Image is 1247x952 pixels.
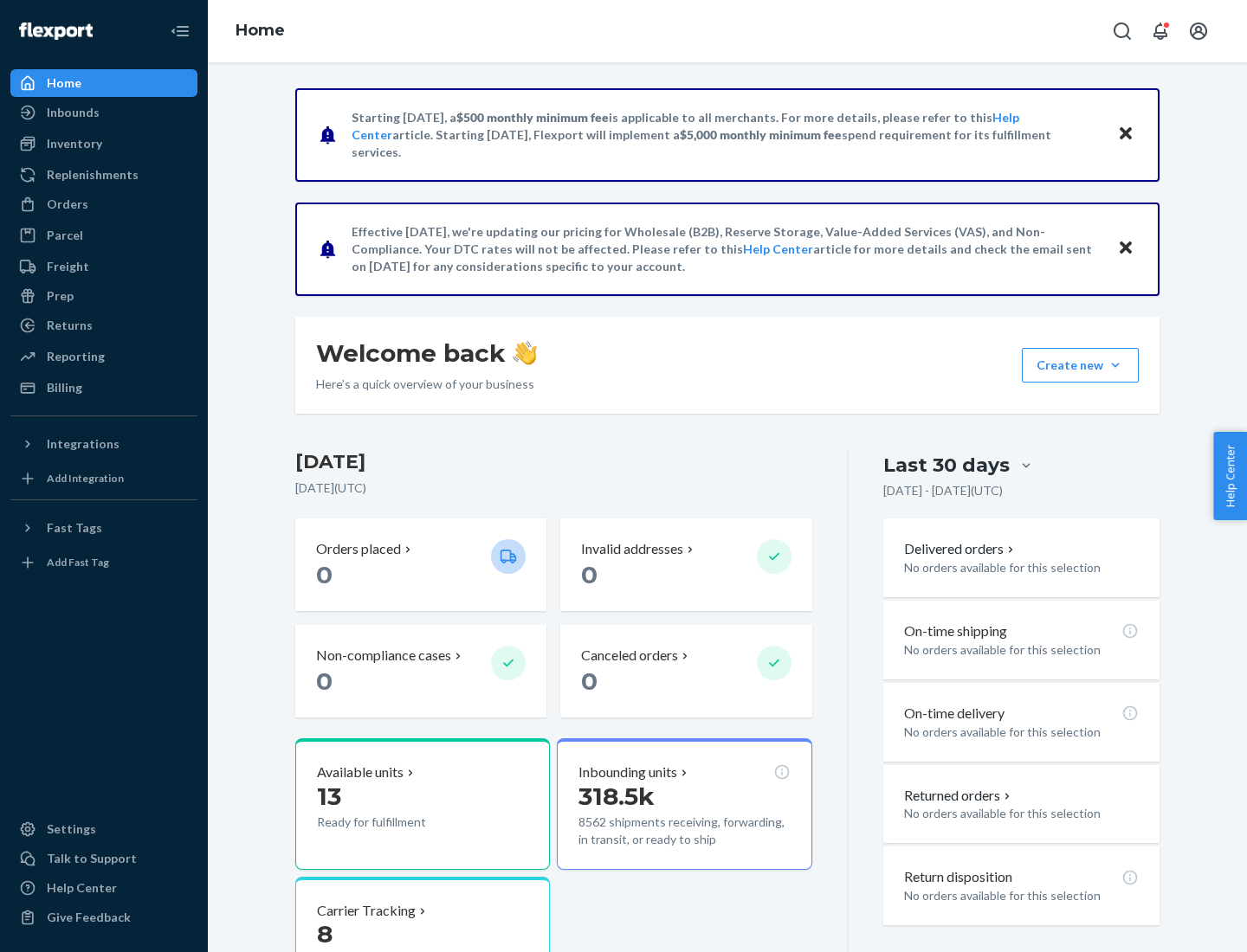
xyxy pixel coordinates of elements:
[904,539,1018,559] button: Delivered orders
[47,379,82,396] div: Billing
[317,782,341,811] span: 13
[904,621,1007,641] p: On-time shipping
[317,762,404,782] p: Available units
[47,471,124,486] div: Add Integration
[10,69,197,97] a: Home
[456,110,609,125] span: $500 monthly minimum fee
[10,430,197,458] button: Integrations
[10,222,197,249] a: Parcel
[904,559,1139,576] p: No orders available for this selection
[19,23,93,40] img: Flexport logo
[47,820,96,838] div: Settings
[1213,432,1247,520] button: Help Center
[47,166,139,183] div: Replenishments
[1022,348,1139,383] button: Create new
[47,74,81,92] div: Home
[904,887,1139,904] p: No orders available for this selection
[10,253,197,280] a: Freight
[904,704,1005,724] p: On-time delivery
[1143,14,1178,48] button: Open notifications
[578,762,677,782] p: Inbounding units
[883,452,1010,479] div: Last 30 days
[581,666,598,696] span: 0
[295,518,546,611] button: Orders placed 0
[560,625,811,717] button: Canceled orders 0
[10,904,197,931] button: Give Feedback
[10,99,197,126] a: Inbounds
[317,814,477,831] p: Ready for fulfillment
[163,14,197,48] button: Close Navigation
[316,539,401,559] p: Orders placed
[316,376,537,393] p: Here’s a quick overview of your business
[680,127,842,142] span: $5,000 monthly minimum fee
[10,514,197,542] button: Fast Tags
[47,287,74,305] div: Prep
[10,874,197,902] a: Help Center
[10,190,197,218] a: Orders
[1181,14,1216,48] button: Open account menu
[47,879,117,897] div: Help Center
[10,549,197,576] a: Add Fast Tag
[317,901,416,921] p: Carrier Tracking
[10,374,197,402] a: Billing
[513,341,537,365] img: hand-wave emoji
[10,845,197,872] a: Talk to Support
[47,196,88,213] div: Orders
[47,348,105,365] div: Reporting
[904,867,1012,887] p: Return disposition
[295,738,550,870] button: Available units13Ready for fulfillment
[10,465,197,492] a: Add Integration
[295,625,546,717] button: Non-compliance cases 0
[743,241,813,256] a: Help Center
[47,555,109,569] div: Add Fast Tag
[581,539,683,559] p: Invalid addresses
[581,646,678,666] p: Canceled orders
[222,6,299,56] ol: breadcrumbs
[560,518,811,611] button: Invalid addresses 0
[47,909,131,926] div: Give Feedback
[10,312,197,339] a: Returns
[10,130,197,158] a: Inventory
[352,109,1101,161] p: Starting [DATE], a is applicable to all merchants. For more details, please refer to this article...
[47,258,89,275] div: Freight
[10,282,197,310] a: Prep
[1115,236,1137,261] button: Close
[47,135,102,152] div: Inventory
[10,815,197,843] a: Settings
[557,738,811,870] button: Inbounding units318.5k8562 shipments receiving, forwarding, in transit, or ready to ship
[47,850,137,867] div: Talk to Support
[295,479,812,497] p: [DATE] ( UTC )
[47,227,83,244] div: Parcel
[883,482,1003,499] p: [DATE] - [DATE] ( UTC )
[295,448,812,476] h3: [DATE]
[10,161,197,189] a: Replenishments
[904,805,1139,822] p: No orders available for this selection
[316,338,537,369] h1: Welcome back
[578,814,790,848] p: 8562 shipments receiving, forwarding, in transit, or ready to ship
[316,666,333,696] span: 0
[317,919,333,949] span: 8
[1115,122,1137,147] button: Close
[352,223,1101,275] p: Effective [DATE], we're updating our pricing for Wholesale (B2B), Reserve Storage, Value-Added Se...
[578,782,655,811] span: 318.5k
[316,560,333,589] span: 0
[47,435,120,453] div: Integrations
[904,641,1139,659] p: No orders available for this selection
[316,646,451,666] p: Non-compliance cases
[47,519,102,537] div: Fast Tags
[236,21,285,40] a: Home
[10,343,197,370] a: Reporting
[47,104,100,121] div: Inbounds
[581,560,598,589] span: 0
[904,786,1014,806] button: Returned orders
[47,317,93,334] div: Returns
[1105,14,1140,48] button: Open Search Box
[904,724,1139,741] p: No orders available for this selection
